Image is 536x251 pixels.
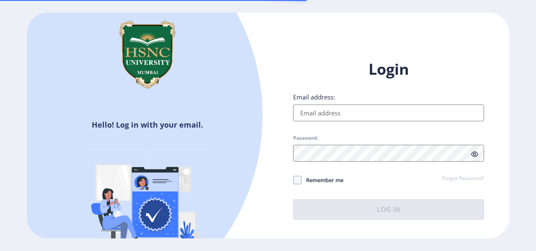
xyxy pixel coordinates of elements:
[293,135,318,141] label: Password:
[106,13,189,97] img: hsnc.png
[293,105,484,121] input: Email address
[301,175,343,185] span: Remember me
[293,199,484,220] button: Log In
[293,93,335,101] label: Email address:
[442,175,484,183] a: Forgot Password?
[293,59,484,79] h1: Login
